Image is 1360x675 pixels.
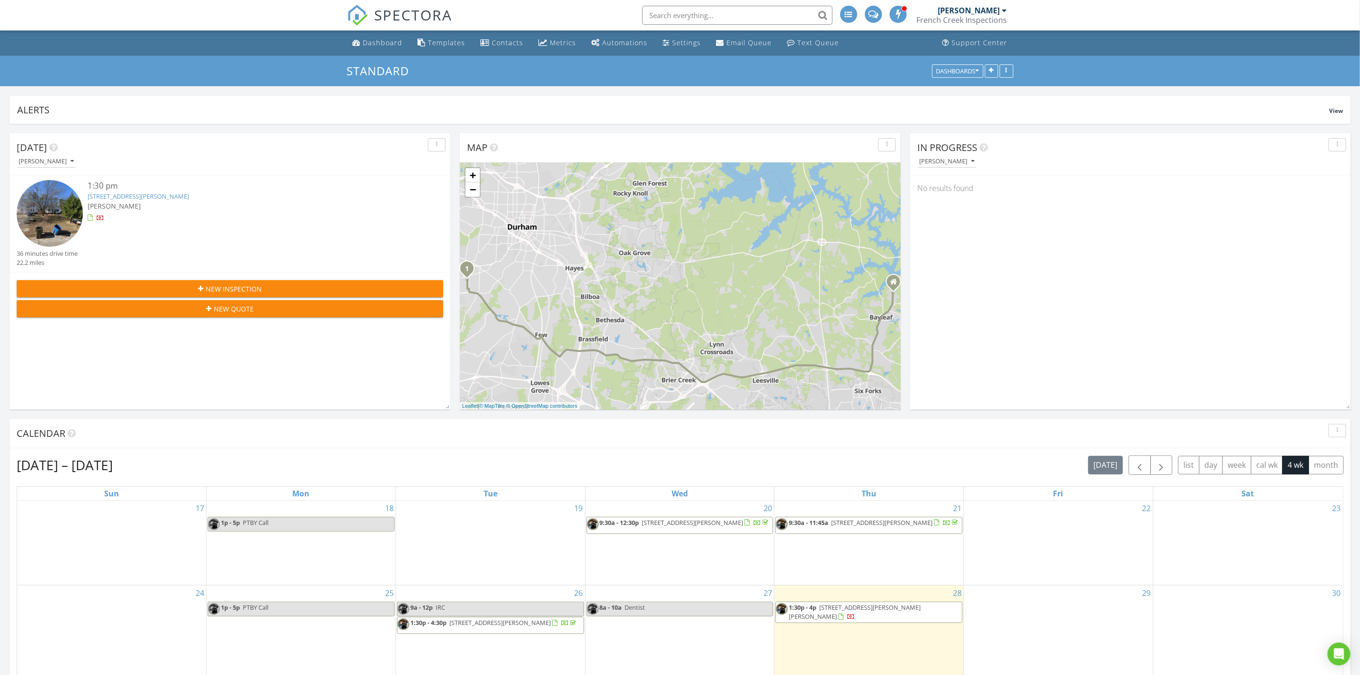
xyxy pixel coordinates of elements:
div: Automations [603,38,648,47]
span: 9:30a - 11:45a [789,518,828,527]
div: [PERSON_NAME] [19,158,74,165]
div: Contacts [492,38,524,47]
td: Go to August 22, 2025 [964,501,1153,585]
div: Settings [673,38,701,47]
img: The Best Home Inspection Software - Spectora [347,5,368,26]
a: Go to August 26, 2025 [573,585,585,601]
a: Saturday [1240,487,1256,500]
a: Zoom out [466,182,480,197]
a: Go to August 28, 2025 [951,585,963,601]
a: Go to August 27, 2025 [762,585,774,601]
a: Go to August 19, 2025 [573,501,585,516]
img: frenchcreek_25.jpg [587,518,599,530]
a: Go to August 29, 2025 [1141,585,1153,601]
div: Open Intercom Messenger [1328,643,1350,665]
div: [PERSON_NAME] [919,158,974,165]
button: day [1199,456,1223,474]
span: 1:30p - 4:30p [410,618,447,627]
div: 22.2 miles [17,258,78,267]
a: Go to August 22, 2025 [1141,501,1153,516]
a: 9:30a - 12:30p [STREET_ADDRESS][PERSON_NAME] [600,518,771,527]
span: 1:30p - 4p [789,603,816,612]
button: [PERSON_NAME] [17,155,76,168]
div: Dashboards [936,68,979,74]
a: SPECTORA [347,13,453,33]
span: Calendar [17,427,65,440]
a: Go to August 18, 2025 [383,501,396,516]
div: Email Queue [727,38,772,47]
div: 12512 Bayleaf Church Road, Raleigh NC 27614 [893,282,899,287]
a: 1:30 pm [STREET_ADDRESS][PERSON_NAME] [PERSON_NAME] 36 minutes drive time 22.2 miles [17,180,443,267]
a: Go to August 21, 2025 [951,501,963,516]
span: 1p - 5p [221,603,240,612]
span: View [1329,107,1343,115]
span: 1p - 5p [221,518,240,527]
div: Alerts [17,103,1329,116]
a: Go to August 20, 2025 [762,501,774,516]
a: Leaflet [462,403,478,409]
a: Monday [291,487,312,500]
button: Dashboards [932,64,983,78]
div: [PERSON_NAME] [938,6,1000,15]
a: © MapTiler [479,403,505,409]
div: | [460,402,580,410]
button: week [1222,456,1251,474]
button: Next [1151,455,1173,475]
a: Thursday [860,487,878,500]
td: Go to August 19, 2025 [396,501,585,585]
a: 1:30p - 4p [STREET_ADDRESS][PERSON_NAME][PERSON_NAME] [789,603,921,621]
a: Go to August 23, 2025 [1330,501,1342,516]
i: 1 [465,266,469,272]
a: Go to August 25, 2025 [383,585,396,601]
button: Previous [1129,455,1151,475]
a: Settings [659,34,705,52]
div: Templates [428,38,466,47]
span: 8a - 10a [600,603,622,612]
img: frenchcreek_25.jpg [776,603,788,615]
a: 1:30p - 4:30p [STREET_ADDRESS][PERSON_NAME] [410,618,578,627]
div: 3108 Lassiter St, Durham, NC 27707 [467,268,473,274]
span: New Inspection [206,284,262,294]
button: cal wk [1251,456,1283,474]
span: New Quote [214,304,254,314]
a: 1:30p - 4p [STREET_ADDRESS][PERSON_NAME][PERSON_NAME] [775,602,963,623]
span: [STREET_ADDRESS][PERSON_NAME][PERSON_NAME] [789,603,921,621]
a: 9:30a - 11:45a [STREET_ADDRESS][PERSON_NAME] [775,517,963,534]
img: frenchcreek_25.jpg [208,603,220,615]
a: Go to August 30, 2025 [1330,585,1342,601]
div: 36 minutes drive time [17,249,78,258]
td: Go to August 23, 2025 [1153,501,1342,585]
div: Support Center [952,38,1008,47]
input: Search everything... [642,6,833,25]
button: New Inspection [17,280,443,297]
a: Standard [347,63,417,79]
td: Go to August 17, 2025 [17,501,207,585]
img: frenchcreek_25.jpg [776,518,788,530]
span: SPECTORA [375,5,453,25]
span: In Progress [917,141,977,154]
span: [STREET_ADDRESS][PERSON_NAME] [642,518,744,527]
span: PTBY Call [243,603,268,612]
a: [STREET_ADDRESS][PERSON_NAME] [88,192,189,201]
td: Go to August 18, 2025 [207,501,396,585]
a: © OpenStreetMap contributors [506,403,577,409]
span: [STREET_ADDRESS][PERSON_NAME] [449,618,551,627]
a: Zoom in [466,168,480,182]
img: frenchcreek_25.jpg [208,518,220,530]
div: No results found [910,175,1351,201]
div: Dashboard [363,38,403,47]
a: 1:30p - 4:30p [STREET_ADDRESS][PERSON_NAME] [397,617,584,634]
a: Sunday [102,487,121,500]
a: Support Center [939,34,1012,52]
a: Go to August 17, 2025 [194,501,206,516]
a: Dashboard [349,34,407,52]
a: Contacts [477,34,527,52]
span: [DATE] [17,141,47,154]
div: French Creek Inspections [917,15,1007,25]
img: frenchcreek_25.jpg [397,618,409,630]
button: month [1309,456,1344,474]
button: New Quote [17,300,443,317]
a: 9:30a - 12:30p [STREET_ADDRESS][PERSON_NAME] [586,517,774,534]
img: frenchcreek_25.jpg [397,603,409,615]
span: 9:30a - 12:30p [600,518,639,527]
